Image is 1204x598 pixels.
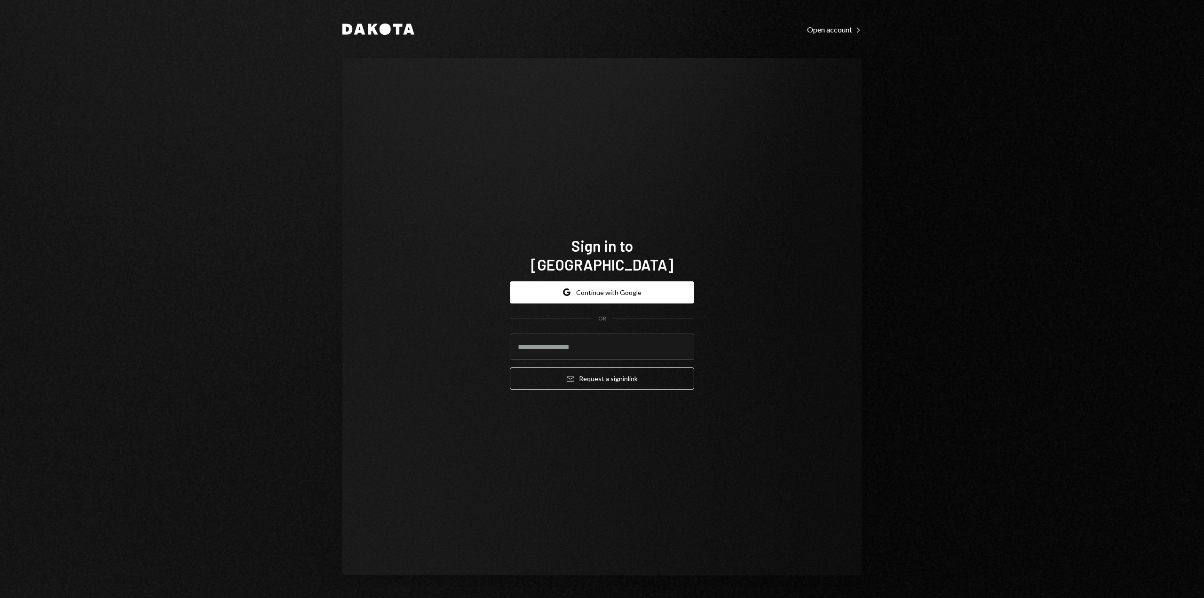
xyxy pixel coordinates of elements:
[598,315,606,323] div: OR
[510,236,694,274] h1: Sign in to [GEOGRAPHIC_DATA]
[807,25,862,34] div: Open account
[510,367,694,390] button: Request a signinlink
[510,281,694,303] button: Continue with Google
[807,24,862,34] a: Open account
